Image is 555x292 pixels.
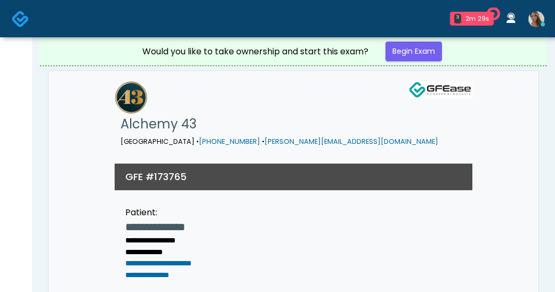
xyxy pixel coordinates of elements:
a: [PHONE_NUMBER] [199,137,260,146]
div: 3 [454,14,461,23]
h3: GFE #173765 [125,170,187,183]
h1: Alchemy 43 [120,113,438,135]
img: Alchemy 43 [115,82,147,113]
span: • [196,137,199,146]
a: Begin Exam [385,42,442,61]
img: GFEase Logo [408,82,472,99]
span: • [262,137,264,146]
small: [GEOGRAPHIC_DATA] [120,137,438,146]
img: Samantha Ly [528,11,544,27]
div: Patient: [125,206,191,219]
img: Docovia [12,10,29,28]
div: Would you like to take ownership and start this exam? [142,45,368,58]
div: 2m 29s [465,14,489,23]
a: [PERSON_NAME][EMAIL_ADDRESS][DOMAIN_NAME] [264,137,438,146]
a: 3 2m 29s [444,7,500,30]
